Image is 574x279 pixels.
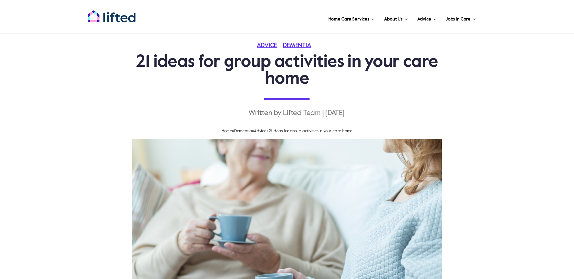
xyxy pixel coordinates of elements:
a: Advice [254,129,267,133]
h1: 21 ideas for group activities in your care home [129,54,445,88]
a: Jobs in Care [444,9,478,27]
a: Home Care Services [326,9,376,27]
span: Jobs in Care [446,14,471,24]
span: » » » [221,129,353,133]
a: Advice [415,9,438,27]
a: Advice [257,43,283,49]
a: Dementia [283,43,317,49]
a: Dementia [234,129,252,133]
span: Categories: , [257,43,317,49]
nav: Breadcrumb [129,126,445,136]
a: Home [221,129,232,133]
a: About Us [382,9,409,27]
span: Advice [417,14,431,24]
span: 21 ideas for group activities in your care home [269,129,353,133]
a: lifted-logo [87,10,136,16]
span: Home Care Services [328,14,369,24]
nav: Main Menu [155,9,478,27]
span: About Us [384,14,402,24]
